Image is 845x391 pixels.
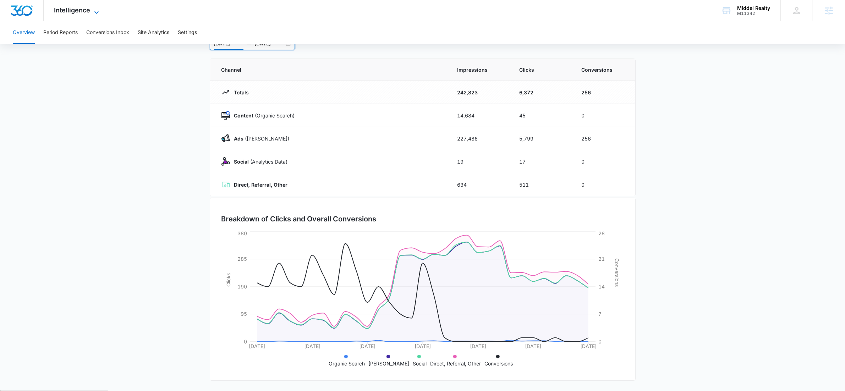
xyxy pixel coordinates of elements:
tspan: [DATE] [359,343,375,349]
img: Content [221,111,230,120]
p: Conversions [484,360,513,367]
strong: Social [234,159,249,165]
tspan: [DATE] [470,343,486,349]
td: 0 [573,150,635,173]
td: 511 [511,173,573,196]
td: 17 [511,150,573,173]
img: Ads [221,134,230,143]
strong: Direct, Referral, Other [234,182,288,188]
button: Settings [178,21,197,44]
tspan: 0 [598,338,602,345]
tspan: 95 [241,311,247,317]
td: 14,684 [449,104,511,127]
button: Period Reports [43,21,78,44]
p: Direct, Referral, Other [430,360,481,367]
tspan: 14 [598,283,605,290]
button: Site Analytics [138,21,169,44]
img: logo_orange.svg [11,11,17,17]
tspan: 7 [598,311,602,317]
div: Domain: [DOMAIN_NAME] [18,18,78,24]
h3: Breakdown of Clicks and Overall Conversions [221,214,377,224]
div: account id [737,11,770,16]
tspan: [DATE] [525,343,541,349]
button: Overview [13,21,35,44]
td: 227,486 [449,127,511,150]
tspan: 0 [244,338,247,345]
span: Impressions [457,66,503,73]
tspan: 285 [237,256,247,262]
button: Conversions Inbox [86,21,129,44]
tspan: Clicks [225,273,231,287]
tspan: [DATE] [249,343,265,349]
p: Organic Search [329,360,365,367]
tspan: 21 [598,256,605,262]
tspan: 28 [598,230,605,236]
td: 0 [573,104,635,127]
div: v 4.0.25 [20,11,35,17]
td: 0 [573,173,635,196]
tspan: [DATE] [580,343,597,349]
td: 256 [573,81,635,104]
div: account name [737,5,770,11]
p: (Analytics Data) [230,158,288,165]
p: [PERSON_NAME] [368,360,409,367]
td: 242,823 [449,81,511,104]
div: Domain Overview [27,42,64,46]
td: 19 [449,150,511,173]
td: 256 [573,127,635,150]
tspan: [DATE] [415,343,431,349]
img: Social [221,157,230,166]
img: website_grey.svg [11,18,17,24]
td: 634 [449,173,511,196]
tspan: [DATE] [304,343,320,349]
span: Clicks [520,66,565,73]
tspan: 380 [237,230,247,236]
tspan: 190 [237,283,247,290]
tspan: Conversions [614,258,620,287]
td: 6,372 [511,81,573,104]
p: Totals [230,89,249,96]
img: tab_keywords_by_traffic_grey.svg [71,41,76,47]
p: Social [413,360,427,367]
td: 45 [511,104,573,127]
span: Conversions [582,66,624,73]
strong: Ads [234,136,244,142]
strong: Content [234,112,254,119]
p: ([PERSON_NAME]) [230,135,290,142]
p: (Organic Search) [230,112,295,119]
span: Channel [221,66,440,73]
span: Intelligence [54,6,90,14]
div: Keywords by Traffic [78,42,120,46]
img: tab_domain_overview_orange.svg [19,41,25,47]
td: 5,799 [511,127,573,150]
